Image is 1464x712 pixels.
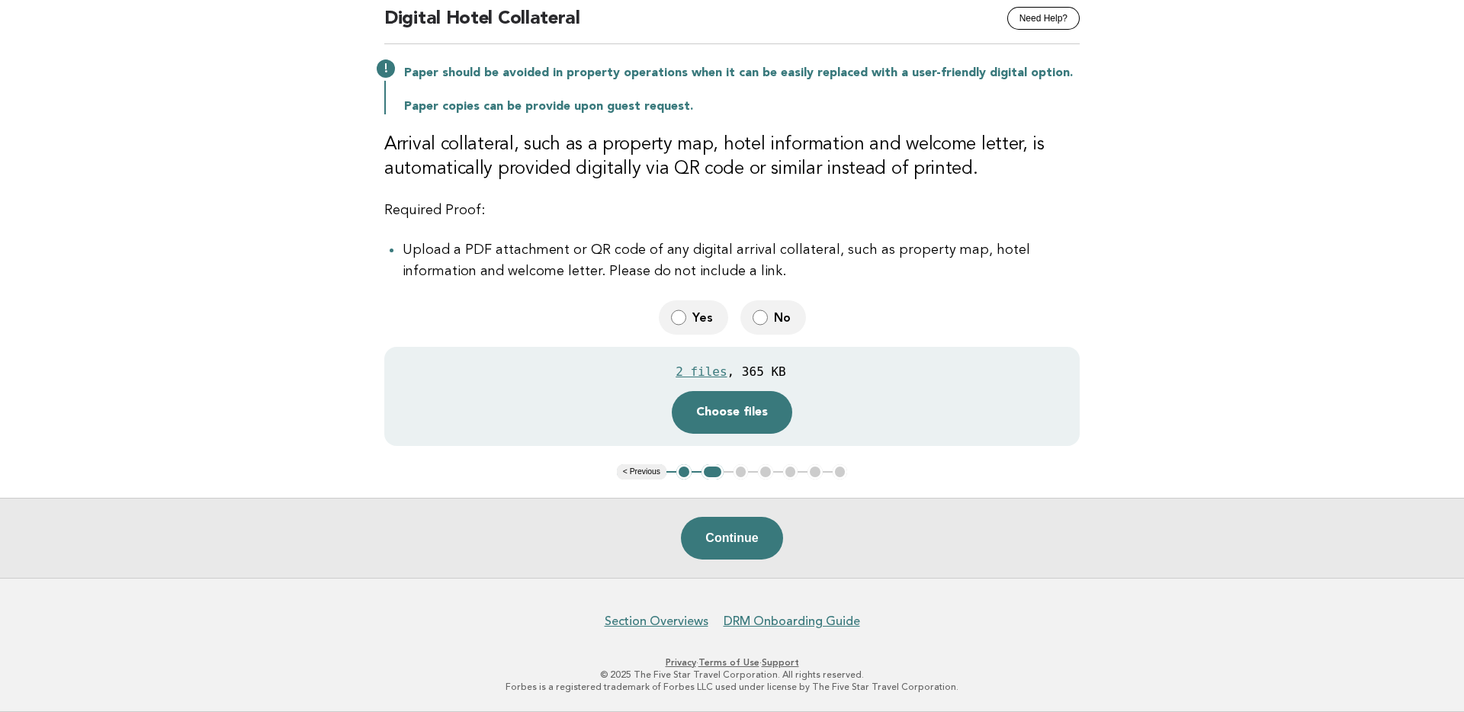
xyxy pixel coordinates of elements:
[753,309,768,326] input: No
[404,99,1080,114] p: Paper copies can be provide upon guest request.
[692,309,716,326] span: Yes
[605,614,708,629] a: Section Overviews
[676,364,727,379] div: 2 files
[698,657,759,668] a: Terms of Use
[762,657,799,668] a: Support
[384,133,1080,181] h3: Arrival collateral, such as a property map, hotel information and welcome letter, is automaticall...
[676,464,692,479] button: 1
[384,7,1080,44] h2: Digital Hotel Collateral
[403,239,1080,282] li: Upload a PDF attachment or QR code of any digital arrival collateral, such as property map, hotel...
[265,681,1199,693] p: Forbes is a registered trademark of Forbes LLC used under license by The Five Star Travel Corpora...
[1007,7,1080,30] button: Need Help?
[265,669,1199,681] p: © 2025 The Five Star Travel Corporation. All rights reserved.
[681,517,782,560] button: Continue
[727,364,786,379] div: , 365 KB
[724,614,860,629] a: DRM Onboarding Guide
[666,657,696,668] a: Privacy
[384,200,1080,221] p: Required Proof:
[404,66,1080,81] p: Paper should be avoided in property operations when it can be easily replaced with a user-friendl...
[617,464,666,479] button: < Previous
[671,309,686,326] input: Yes
[701,464,724,479] button: 2
[265,656,1199,669] p: · ·
[774,309,794,326] span: No
[672,391,792,434] button: Choose files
